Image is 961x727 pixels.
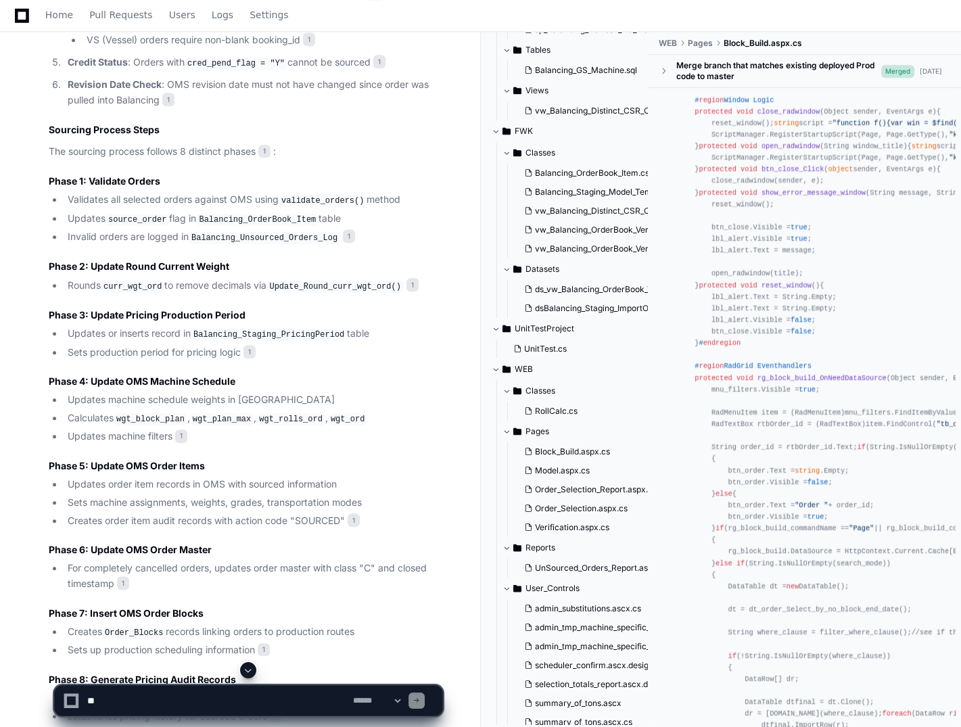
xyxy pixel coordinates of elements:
h3: Phase 1: Validate Orders [49,174,442,188]
span: close_radwindow [757,108,820,116]
button: Classes [502,142,649,164]
span: protected [695,374,732,382]
span: true [791,223,807,231]
strong: Credit Status [68,56,128,68]
svg: Directory [513,540,521,556]
li: For completely cancelled orders, updates order master with class "C" and closed timestamp [64,561,442,592]
span: 1 [258,145,271,158]
code: wgt_block_plan [114,413,187,425]
code: wgt_ord [328,413,367,425]
div: Merge branch that matches existing deployed Prod code to master [676,60,881,82]
svg: Directory [513,580,521,596]
span: string [795,467,820,475]
button: UnitTestProject [492,318,638,339]
button: admin_tmp_machine_specific_grade.ascx [519,618,652,637]
li: Updates machine schedule weights in [GEOGRAPHIC_DATA] [64,392,442,408]
button: Pages [502,421,649,442]
li: Creates records linking orders to production routes [64,624,442,640]
span: Views [525,85,548,96]
h3: Phase 5: Update OMS Order Items [49,459,442,473]
span: 1 [303,32,315,46]
button: Order_Selection_Report.aspx.cs [519,480,652,499]
span: Classes [525,385,555,396]
span: # RadGrid Eventhandlers [695,362,812,370]
span: true [799,385,816,394]
li: Sets production period for pricing logic [64,345,442,360]
span: Logs [212,11,233,19]
span: UnitTest.cs [524,344,567,354]
span: protected [699,189,736,197]
span: Verification.aspx.cs [535,522,609,533]
span: show_error_message_window [761,189,866,197]
span: 1 [373,55,385,68]
span: UnSourced_Orders_Report.aspx.cs [535,563,668,573]
span: UnitTestProject [515,323,574,334]
span: true [791,235,807,243]
h3: Phase 4: Update OMS Machine Schedule [49,375,442,388]
span: if [716,524,724,532]
span: protected [699,281,736,289]
p: The sourcing process follows 8 distinct phases : [49,144,442,160]
code: Update_Round_curr_wgt_ord() [266,281,403,293]
span: if [858,443,866,451]
code: source_order [106,214,169,226]
button: Model.aspx.cs [519,461,652,480]
span: else [716,490,732,498]
code: cred_pend_flag = "Y" [185,57,287,70]
button: WEB [492,358,638,380]
code: Balancing_Staging_PricingPeriod [191,329,347,341]
span: btn_close_Click [761,165,824,173]
span: 1 [406,278,419,291]
button: Balancing_Staging_Model_Temp_Grade_Specific.cs [519,183,652,202]
span: protected [699,165,736,173]
span: void [741,281,757,289]
span: Reports [525,542,555,553]
span: Home [45,11,73,19]
span: sender, EventArgs e [828,165,932,173]
span: "Order " [795,501,828,509]
span: 1 [258,643,270,657]
button: Tables [502,39,649,61]
span: vw_Balancing_OrderBook_Verification.cs [535,243,690,254]
span: false [791,327,812,335]
div: [DATE] [920,66,942,76]
span: rg_block_build_OnNeedDataSource [757,374,887,382]
button: vw_Balancing_OrderBook_Verification.cs [519,239,652,258]
span: void [736,108,753,116]
li: Updates machine filters [64,429,442,444]
svg: Directory [502,361,511,377]
button: vw_Balancing_OrderBook_Verification_PhaseByPhase.cs [519,220,652,239]
span: 1 [348,513,360,527]
button: UnSourced_Orders_Report.aspx.cs [519,559,652,578]
span: Model.aspx.cs [535,465,590,476]
span: else [716,559,732,567]
strong: Revision Date Check [68,78,162,90]
span: vw_Balancing_Distinct_CSR_Complete.cs [535,206,692,216]
span: string [912,142,937,150]
h3: Phase 3: Update Pricing Production Period [49,308,442,322]
span: 1 [243,345,256,358]
span: ds_vw_Balancing_OrderBook_Verification_PhaseByPhase.Designer.cs [535,284,798,295]
button: admin_substitutions.ascx.cs [519,599,652,618]
span: # [699,339,741,347]
span: Pull Requests [89,11,152,19]
button: FWK [492,120,638,142]
svg: Directory [513,145,521,161]
code: Balancing_OrderBook_Item [196,214,319,226]
span: Merged [881,65,914,78]
span: region [699,362,724,370]
button: scheduler_confirm.ascx.designer.cs [519,656,652,675]
span: Balancing_GS_Machine.sql [535,65,637,76]
span: void [741,189,757,197]
code: wgt_plan_max [190,413,254,425]
span: Settings [250,11,288,19]
span: # Window Logic [695,96,774,104]
button: vw_Balancing_Distinct_CSR_Complete.sql [519,101,652,120]
code: Balancing_Unsourced_Orders_Log [189,232,340,244]
button: UnitTest.cs [508,339,630,358]
span: dsBalancing_Staging_ImportOmsOrders.Designer.cs [535,303,733,314]
button: User_Controls [502,578,649,599]
span: Users [169,11,195,19]
code: wgt_rolls_ord [256,413,325,425]
span: region [699,96,724,104]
